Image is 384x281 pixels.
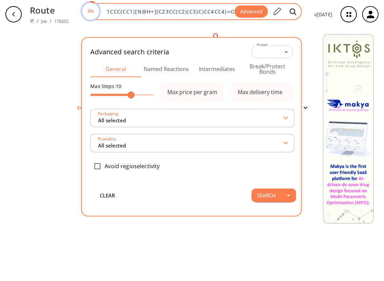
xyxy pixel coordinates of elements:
[90,61,293,77] div: Advanced Search Tabs
[285,105,307,110] button: Filter
[54,18,69,24] a: 178202
[242,61,293,77] button: Break/Protect Bonds
[50,17,52,24] li: /
[102,8,235,15] input: Enter SMILES
[191,61,242,77] button: Intermediates
[30,4,69,17] p: Route
[141,61,191,77] button: Named Reactions
[87,189,128,202] button: clear
[252,189,281,202] button: Search
[37,17,38,24] li: /
[323,34,374,224] img: Banner
[235,5,268,18] button: Advanced
[90,159,294,173] div: Avoid regioselectivity
[257,42,268,48] label: Preset
[90,83,154,90] p: Max Steps: 10
[116,29,252,103] svg: CC(N1CCC(CC1)[N@H+](C23CC(C2)(C3)C)CC4CC4)=O
[41,18,47,24] a: Job
[167,89,217,95] div: Max price per gram
[90,48,169,56] h2: Advanced search criteria
[96,112,118,116] label: Packaging
[314,11,332,18] p: v [DATE]
[30,19,34,23] img: Spaya logo
[90,61,141,77] button: General
[238,89,282,95] div: Max delivery time
[77,104,105,111] p: Searching...
[88,8,94,14] text: 6%
[96,137,116,141] label: Providers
